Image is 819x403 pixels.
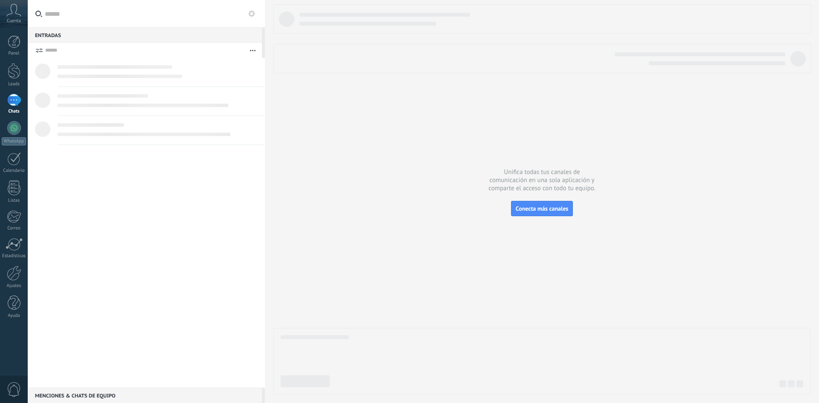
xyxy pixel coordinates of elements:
[2,253,26,259] div: Estadísticas
[7,18,21,24] span: Cuenta
[2,109,26,114] div: Chats
[28,27,262,43] div: Entradas
[2,198,26,203] div: Listas
[2,137,26,145] div: WhatsApp
[2,51,26,56] div: Panel
[2,283,26,289] div: Ajustes
[2,81,26,87] div: Leads
[2,168,26,174] div: Calendario
[2,226,26,231] div: Correo
[28,388,262,403] div: Menciones & Chats de equipo
[516,205,568,212] span: Conecta más canales
[511,201,573,216] button: Conecta más canales
[2,313,26,319] div: Ayuda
